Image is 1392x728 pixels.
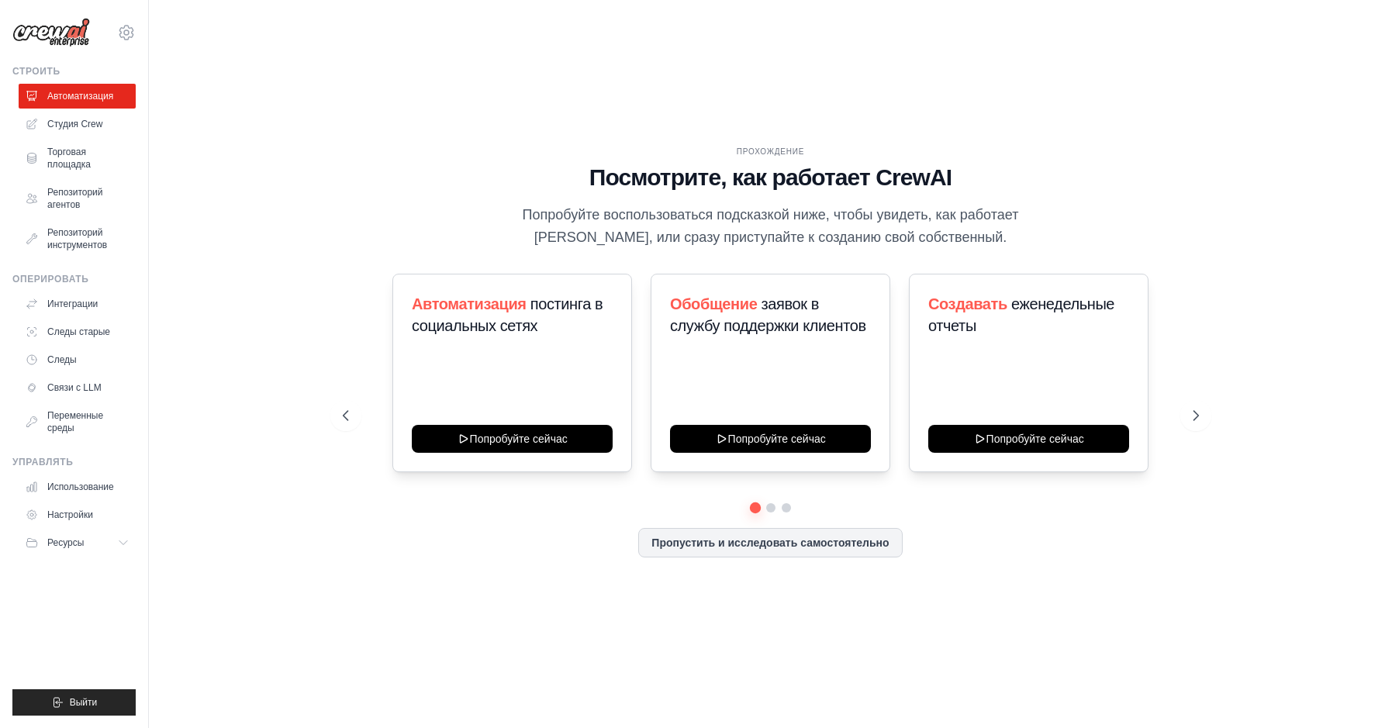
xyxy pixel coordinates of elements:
[510,204,1031,250] p: Попробуйте воспользоваться подсказкой ниже, чтобы увидеть, как работает [PERSON_NAME], или сразу ...
[19,319,136,344] a: Следы старые
[12,689,136,716] button: Выйти
[670,295,866,334] span: заявок в службу поддержки клиентов
[19,474,136,499] a: Использование
[19,375,136,400] a: Связи с LLM
[19,347,136,372] a: Следы
[12,456,136,468] div: Управлять
[70,696,98,709] span: Выйти
[343,146,1199,157] div: ПРОХОЖДЕНИЕ
[19,292,136,316] a: Интеграции
[412,425,613,453] button: Попробуйте сейчас
[19,502,136,527] a: Настройки
[928,295,1114,334] span: еженедельные отчеты
[928,425,1129,453] button: Попробуйте сейчас
[19,403,136,440] a: Переменные среды
[19,220,136,257] a: Репозиторий инструментов
[19,84,136,109] a: Автоматизация
[1314,654,1392,728] iframe: Виджет чата
[412,295,603,334] span: постинга в социальных сетях
[638,528,902,557] button: Пропустить и исследовать самостоятельно
[412,295,527,312] span: Автоматизация
[19,112,136,136] a: Студия Crew
[12,273,136,285] div: Оперировать
[19,180,136,217] a: Репозиторий агентов
[928,295,1007,312] span: Создавать
[19,140,136,177] a: Торговая площадка
[343,164,1199,191] h1: Посмотрите, как работает CrewAI
[12,18,90,47] img: Логотип
[47,537,84,549] span: Ресурсы
[12,65,136,78] div: Строить
[19,530,136,555] button: Ресурсы
[670,425,871,453] button: Попробуйте сейчас
[670,295,757,312] span: Обобщение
